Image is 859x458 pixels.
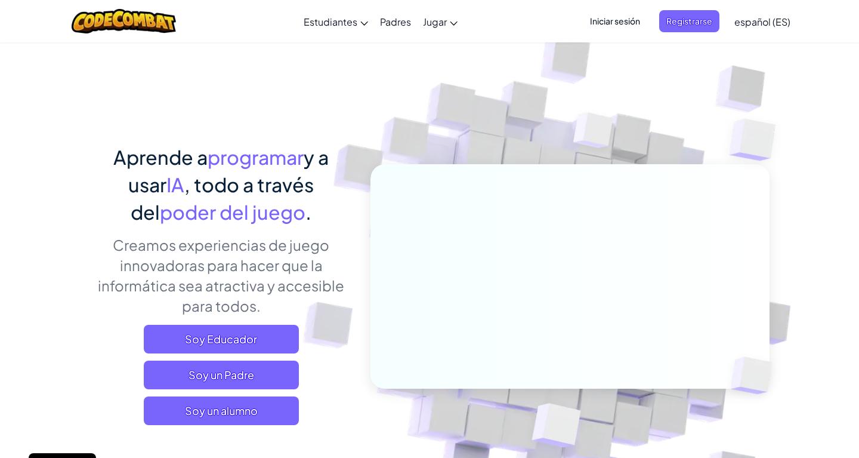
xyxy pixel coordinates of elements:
[131,173,314,224] span: , todo a través del
[706,90,809,190] img: Overlap cubes
[583,10,647,32] button: Iniciar sesión
[423,16,447,28] span: Jugar
[734,16,790,28] span: español (ES)
[374,5,417,38] a: Padres
[113,145,208,169] span: Aprende a
[304,16,357,28] span: Estudiantes
[417,5,464,38] a: Jugar
[166,173,184,196] span: IA
[144,361,299,389] a: Soy un Padre
[551,89,637,178] img: Overlap cubes
[72,9,176,33] img: CodeCombat logo
[89,235,353,316] p: Creamos experiencias de juego innovadoras para hacer que la informática sea atractiva y accesible...
[728,5,796,38] a: español (ES)
[659,10,719,32] button: Registrarse
[160,200,305,224] span: poder del juego
[305,200,311,224] span: .
[298,5,374,38] a: Estudiantes
[711,332,801,419] img: Overlap cubes
[208,145,304,169] span: programar
[144,396,299,425] button: Soy un alumno
[144,325,299,354] a: Soy Educador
